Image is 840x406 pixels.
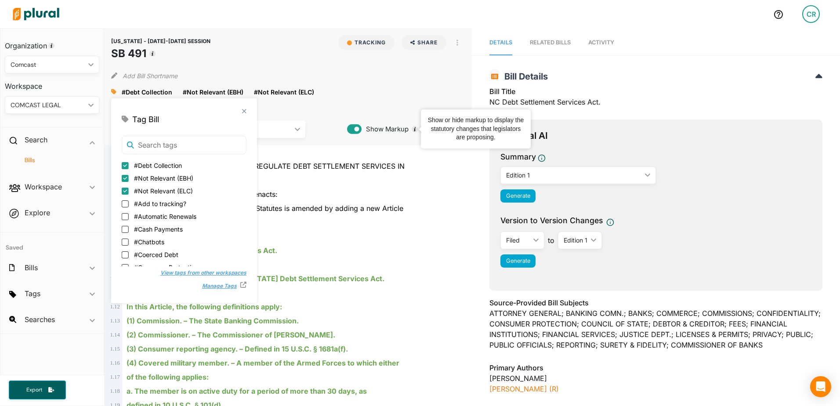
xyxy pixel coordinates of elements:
[122,162,129,169] input: #Debt Collection
[411,125,419,133] div: Tooltip anchor
[506,192,530,199] span: Generate
[111,85,116,98] div: Add tags
[11,60,85,69] div: Comcast
[802,5,820,23] div: CR
[544,235,558,246] span: to
[123,69,177,83] button: Add Bill Shortname
[9,381,66,399] button: Export
[111,38,210,44] span: [US_STATE] - [DATE]-[DATE] SESSION
[127,387,367,395] ins: a. The member is on active duty for a period of more than 30 days, as
[500,189,536,203] button: Generate
[25,182,62,192] h2: Workspace
[489,39,512,46] span: Details
[402,35,447,50] button: Share
[148,50,156,58] div: Tooltip anchor
[254,87,314,97] a: #Not Relevant (ELC)
[489,373,822,384] div: [PERSON_NAME]
[110,290,120,296] span: 1 . 11
[489,384,559,393] a: [PERSON_NAME] (R)
[489,86,822,112] div: NC Debt Settlement Services Act.
[489,30,512,55] a: Details
[122,239,129,246] input: #Chatbots
[11,101,85,110] div: COMCAST LEGAL
[25,135,47,145] h2: Search
[122,213,129,220] input: #Automatic Renewals
[110,388,119,394] span: 1 . 18
[122,175,129,182] input: #Not Relevant (EBH)
[110,346,119,352] span: 1 . 15
[564,236,587,245] div: Edition 1
[134,199,186,208] span: #Add to tracking?
[127,359,399,367] ins: (4) Covered military member. – A member of the Armed Forces to which either
[489,297,822,308] h3: Source-Provided Bill Subjects
[5,33,99,52] h3: Organization
[500,151,536,163] h3: Summary
[110,275,119,282] span: 1 . 10
[110,360,119,366] span: 1 . 16
[110,332,119,338] span: 1 . 14
[134,174,193,183] span: #Not Relevant (EBH)
[588,30,614,55] a: Activity
[506,257,530,264] span: Generate
[134,250,178,259] span: #Coerced Debt
[122,88,172,96] span: #Debt Collection
[122,136,246,154] input: Search tags
[134,212,196,221] span: #Automatic Renewals
[127,344,348,353] ins: (3) Consumer reporting agency. – Defined in 15 U.S.C. § 1681a(f).
[132,113,159,125] span: Tag Bill
[506,236,530,245] div: Filed
[506,170,641,180] div: Edition 1
[134,186,193,196] span: #Not Relevant (ELC)
[530,30,571,55] a: RELATED BILLS
[127,302,282,311] ins: In this Article, the following definitions apply:
[25,315,55,324] h2: Searches
[122,226,129,233] input: #Cash Payments
[530,38,571,47] div: RELATED BILLS
[25,263,38,272] h2: Bills
[489,86,822,97] h3: Bill Title
[500,254,536,268] button: Generate
[110,374,119,380] span: 1 . 17
[5,73,99,93] h3: Workspace
[134,161,182,170] span: #Debt Collection
[122,264,129,271] input: #Consumer Protection
[500,215,603,226] span: Version to Version Changes
[152,266,246,279] button: View tags from other workspaces
[362,124,409,134] span: Show Markup
[338,35,395,50] button: Tracking
[14,156,95,164] a: Bills
[588,39,614,46] span: Activity
[183,87,243,97] a: #Not Relevant (EBH)
[398,35,450,50] button: Share
[127,330,335,339] ins: (2) Commissioner. – The Commissioner of [PERSON_NAME].
[489,362,822,373] h3: Primary Authors
[122,87,172,97] a: #Debt Collection
[134,225,183,234] span: #Cash Payments
[489,308,822,350] div: ATTORNEY GENERAL; BANKING COMN.; BANKS; COMMERCE; COMMISSIONS; CONFIDENTIALITY; CONSUMER PROTECTI...
[500,71,548,82] span: Bill Details
[25,289,40,298] h2: Tags
[47,42,55,50] div: Tooltip anchor
[810,376,831,397] div: Open Intercom Messenger
[122,251,129,258] input: #Coerced Debt
[127,316,299,325] ins: (1) Commission. – The State Banking Commission.
[111,46,210,62] h1: SB 491
[122,188,129,195] input: #Not Relevant (ELC)
[427,116,524,142] div: Show or hide markup to display the statutory changes that legislators are proposing.
[193,279,240,293] button: Manage Tags
[795,2,827,26] a: CR
[110,318,119,324] span: 1 . 13
[134,263,198,272] span: #Consumer Protection
[110,304,119,310] span: 1 . 12
[254,88,314,96] span: #Not Relevant (ELC)
[20,386,48,394] span: Export
[134,237,164,246] span: #Chatbots
[183,88,243,96] span: #Not Relevant (EBH)
[122,200,129,207] input: #Add to tracking?
[25,208,50,217] h2: Explore
[127,373,209,381] ins: of the following applies:
[0,232,104,254] h4: Saved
